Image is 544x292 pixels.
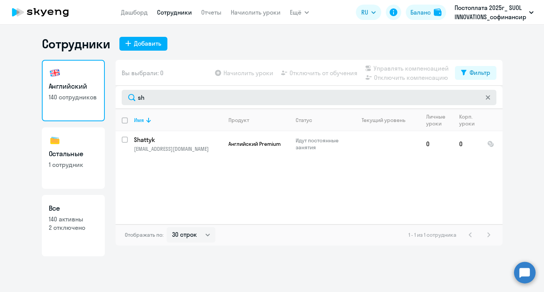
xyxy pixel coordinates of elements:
[426,113,448,127] div: Личные уроки
[426,113,453,127] div: Личные уроки
[134,135,222,144] a: Shattyk
[408,231,456,238] span: 1 - 1 из 1 сотрудника
[410,8,431,17] div: Баланс
[157,8,192,16] a: Сотрудники
[49,160,98,169] p: 1 сотрудник
[49,215,98,223] p: 140 активны
[290,8,301,17] span: Ещё
[459,113,481,127] div: Корп. уроки
[356,5,381,20] button: RU
[231,8,281,16] a: Начислить уроки
[290,5,309,20] button: Ещё
[119,37,167,51] button: Добавить
[459,113,476,127] div: Корп. уроки
[42,127,105,189] a: Остальные1 сотрудник
[451,3,537,21] button: Постоплата 2025г_ SUOL INNOVATIONS_софинансирование 50/50, ИН14, ООО
[228,117,249,124] div: Продукт
[355,117,420,124] div: Текущий уровень
[49,93,98,101] p: 140 сотрудников
[42,195,105,256] a: Все140 активны2 отключено
[49,223,98,232] p: 2 отключено
[122,90,496,105] input: Поиск по имени, email, продукту или статусу
[296,117,312,124] div: Статус
[134,117,144,124] div: Имя
[362,117,405,124] div: Текущий уровень
[134,117,222,124] div: Имя
[134,135,221,144] p: Shattyk
[49,149,98,159] h3: Остальные
[296,137,348,151] p: Идут постоянные занятия
[361,8,368,17] span: RU
[49,134,61,147] img: others
[470,68,490,77] div: Фильтр
[134,39,161,48] div: Добавить
[228,140,281,147] span: Английский Premium
[296,117,348,124] div: Статус
[125,231,164,238] span: Отображать по:
[42,60,105,121] a: Английский140 сотрудников
[434,8,441,16] img: balance
[453,131,481,157] td: 0
[406,5,446,20] button: Балансbalance
[228,117,289,124] div: Продукт
[121,8,148,16] a: Дашборд
[455,66,496,80] button: Фильтр
[134,145,222,152] p: [EMAIL_ADDRESS][DOMAIN_NAME]
[455,3,526,21] p: Постоплата 2025г_ SUOL INNOVATIONS_софинансирование 50/50, ИН14, ООО
[122,68,164,78] span: Вы выбрали: 0
[49,81,98,91] h3: Английский
[49,67,61,79] img: english
[49,203,98,213] h3: Все
[201,8,222,16] a: Отчеты
[42,36,110,51] h1: Сотрудники
[420,131,453,157] td: 0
